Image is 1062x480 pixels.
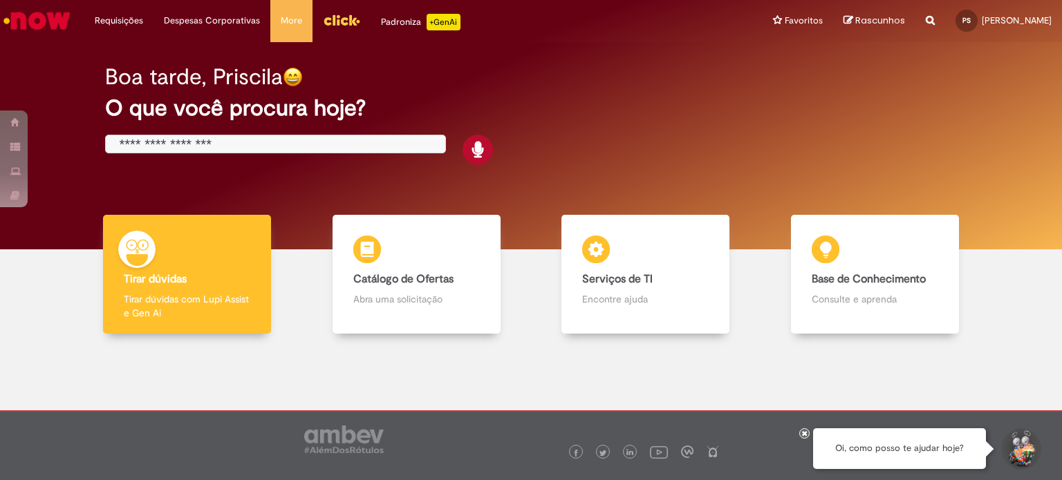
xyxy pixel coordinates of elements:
img: logo_footer_naosei.png [707,445,719,458]
b: Catálogo de Ofertas [353,272,454,286]
p: Abra uma solicitação [353,292,480,306]
p: Tirar dúvidas com Lupi Assist e Gen Ai [124,292,250,320]
img: ServiceNow [1,7,73,35]
span: [PERSON_NAME] [982,15,1052,26]
p: Consulte e aprenda [812,292,938,306]
a: Catálogo de Ofertas Abra uma solicitação [302,215,532,334]
b: Base de Conhecimento [812,272,926,286]
p: Encontre ajuda [582,292,709,306]
span: Favoritos [785,14,823,28]
span: Requisições [95,14,143,28]
p: +GenAi [427,14,460,30]
img: happy-face.png [283,67,303,87]
a: Base de Conhecimento Consulte e aprenda [761,215,990,334]
h2: O que você procura hoje? [105,96,958,120]
b: Tirar dúvidas [124,272,187,286]
div: Oi, como posso te ajudar hoje? [813,428,986,469]
h2: Boa tarde, Priscila [105,65,283,89]
b: Serviços de TI [582,272,653,286]
img: click_logo_yellow_360x200.png [323,10,360,30]
img: logo_footer_facebook.png [572,450,579,457]
div: Padroniza [381,14,460,30]
a: Serviços de TI Encontre ajuda [531,215,761,334]
img: logo_footer_linkedin.png [626,449,633,457]
span: Rascunhos [855,14,905,27]
span: More [281,14,302,28]
img: logo_footer_ambev_rotulo_gray.png [304,425,384,453]
img: logo_footer_youtube.png [650,443,668,461]
img: logo_footer_twitter.png [599,450,606,457]
span: Despesas Corporativas [164,14,260,28]
img: logo_footer_workplace.png [681,445,693,458]
a: Rascunhos [844,15,905,28]
span: PS [962,16,971,25]
a: Tirar dúvidas Tirar dúvidas com Lupi Assist e Gen Ai [73,215,302,334]
button: Iniciar Conversa de Suporte [1000,428,1041,470]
